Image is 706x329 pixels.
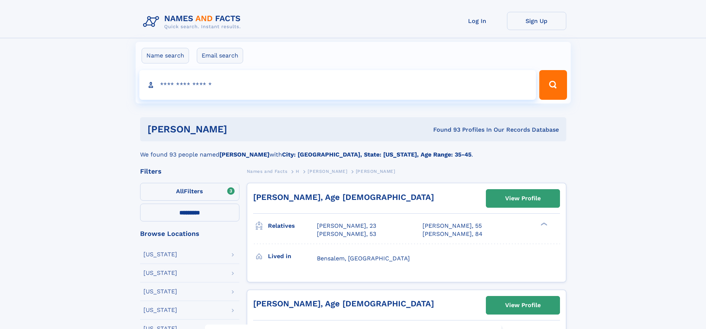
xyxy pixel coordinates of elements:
[282,151,471,158] b: City: [GEOGRAPHIC_DATA], State: [US_STATE], Age Range: 35-45
[148,125,330,134] h1: [PERSON_NAME]
[143,270,177,276] div: [US_STATE]
[140,141,566,159] div: We found 93 people named with .
[330,126,559,134] div: Found 93 Profiles In Our Records Database
[317,255,410,262] span: Bensalem, [GEOGRAPHIC_DATA]
[140,230,239,237] div: Browse Locations
[486,296,560,314] a: View Profile
[317,222,376,230] a: [PERSON_NAME], 23
[176,188,184,195] span: All
[356,169,395,174] span: [PERSON_NAME]
[296,169,299,174] span: H
[140,168,239,175] div: Filters
[422,230,483,238] a: [PERSON_NAME], 84
[507,12,566,30] a: Sign Up
[296,167,299,176] a: H
[268,250,317,263] h3: Lived in
[539,222,548,227] div: ❯
[422,222,482,230] a: [PERSON_NAME], 55
[219,151,269,158] b: [PERSON_NAME]
[143,251,177,257] div: [US_STATE]
[308,169,347,174] span: [PERSON_NAME]
[197,48,243,63] label: Email search
[486,190,560,207] a: View Profile
[505,297,541,314] div: View Profile
[140,12,247,32] img: Logo Names and Facts
[140,183,239,201] label: Filters
[448,12,507,30] a: Log In
[253,299,434,308] a: [PERSON_NAME], Age [DEMOGRAPHIC_DATA]
[139,70,536,100] input: search input
[539,70,567,100] button: Search Button
[253,193,434,202] a: [PERSON_NAME], Age [DEMOGRAPHIC_DATA]
[143,307,177,313] div: [US_STATE]
[268,220,317,232] h3: Relatives
[308,167,347,176] a: [PERSON_NAME]
[317,230,376,238] a: [PERSON_NAME], 53
[505,190,541,207] div: View Profile
[143,289,177,295] div: [US_STATE]
[142,48,189,63] label: Name search
[247,167,288,176] a: Names and Facts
